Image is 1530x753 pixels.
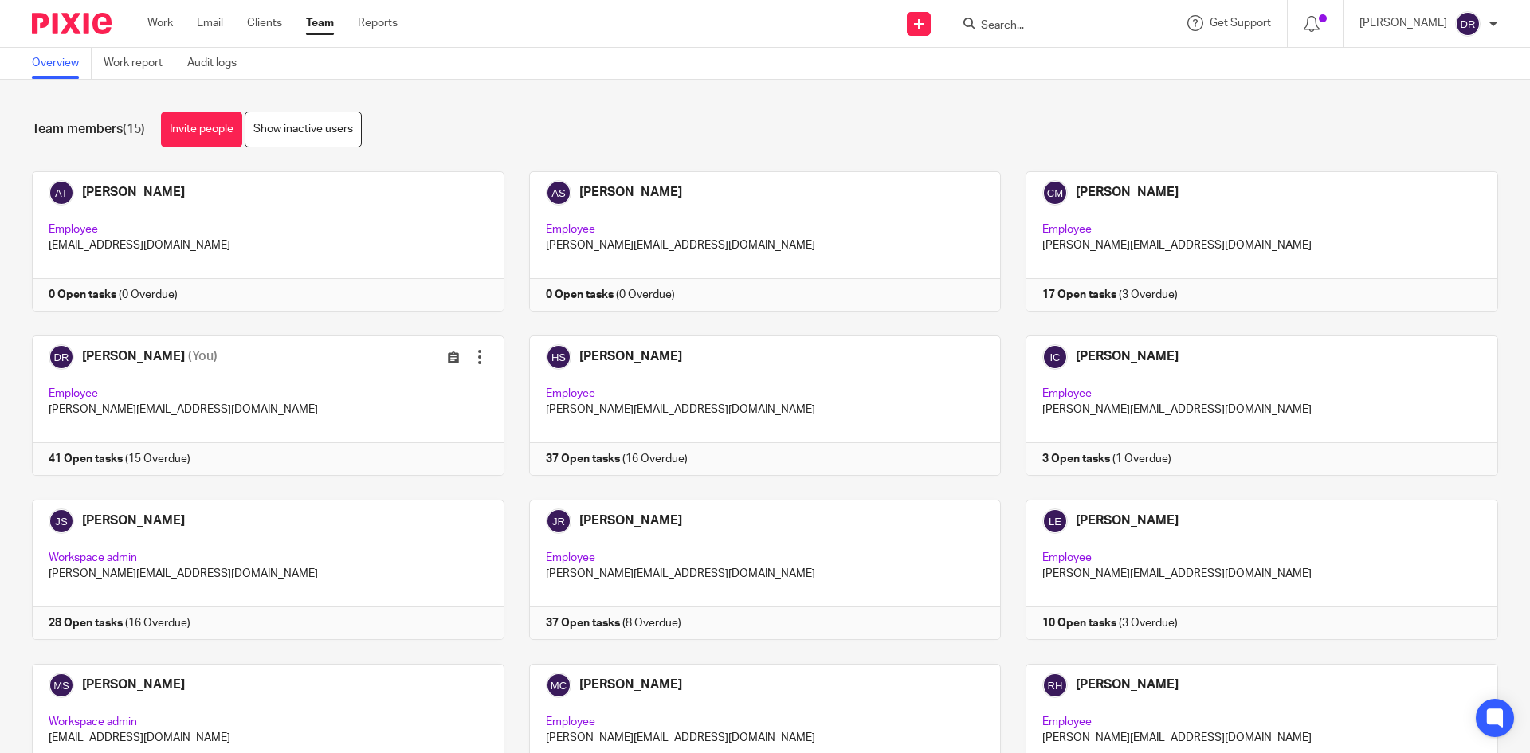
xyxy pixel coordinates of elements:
h1: Team members [32,121,145,138]
input: Search [979,19,1123,33]
a: Audit logs [187,48,249,79]
a: Work report [104,48,175,79]
span: (15) [123,123,145,135]
a: Email [197,15,223,31]
a: Reports [358,15,398,31]
p: [PERSON_NAME] [1359,15,1447,31]
a: Show inactive users [245,112,362,147]
a: Clients [247,15,282,31]
a: Work [147,15,173,31]
a: Team [306,15,334,31]
img: Pixie [32,13,112,34]
a: Invite people [161,112,242,147]
span: Get Support [1210,18,1271,29]
a: Overview [32,48,92,79]
img: svg%3E [1455,11,1481,37]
